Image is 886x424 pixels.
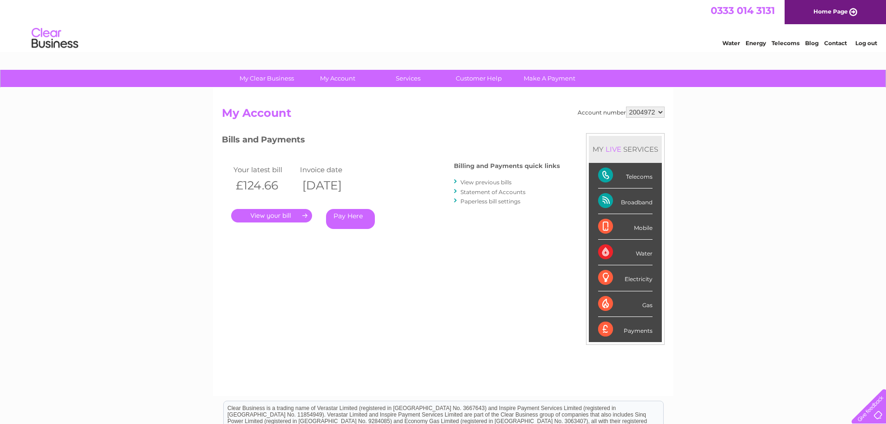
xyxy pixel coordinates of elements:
[231,209,312,222] a: .
[598,163,653,188] div: Telecoms
[511,70,588,87] a: Make A Payment
[722,40,740,47] a: Water
[222,133,560,149] h3: Bills and Payments
[711,5,775,16] a: 0333 014 3131
[299,70,376,87] a: My Account
[772,40,799,47] a: Telecoms
[326,209,375,229] a: Pay Here
[598,265,653,291] div: Electricity
[370,70,446,87] a: Services
[598,214,653,240] div: Mobile
[224,5,663,45] div: Clear Business is a trading name of Verastar Limited (registered in [GEOGRAPHIC_DATA] No. 3667643...
[460,198,520,205] a: Paperless bill settings
[746,40,766,47] a: Energy
[228,70,305,87] a: My Clear Business
[298,176,365,195] th: [DATE]
[578,107,665,118] div: Account number
[231,163,298,176] td: Your latest bill
[31,24,79,53] img: logo.png
[604,145,623,154] div: LIVE
[222,107,665,124] h2: My Account
[598,317,653,342] div: Payments
[855,40,877,47] a: Log out
[589,136,662,162] div: MY SERVICES
[440,70,517,87] a: Customer Help
[598,240,653,265] div: Water
[805,40,819,47] a: Blog
[460,188,526,195] a: Statement of Accounts
[231,176,298,195] th: £124.66
[598,188,653,214] div: Broadband
[298,163,365,176] td: Invoice date
[454,162,560,169] h4: Billing and Payments quick links
[598,291,653,317] div: Gas
[460,179,512,186] a: View previous bills
[824,40,847,47] a: Contact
